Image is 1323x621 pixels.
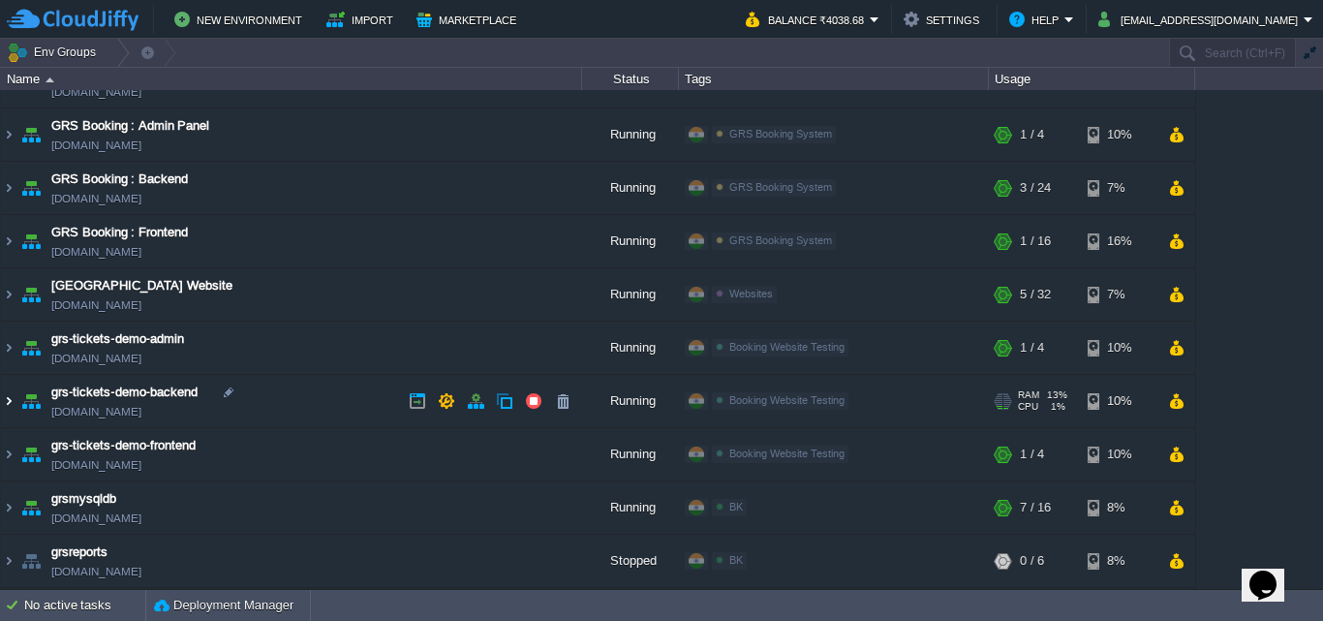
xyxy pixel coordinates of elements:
span: 13% [1047,389,1067,401]
img: AMDAwAAAACH5BAEAAAAALAAAAAABAAEAAAICRAEAOw== [1,162,16,214]
div: No active tasks [24,590,145,621]
img: AMDAwAAAACH5BAEAAAAALAAAAAABAAEAAAICRAEAOw== [17,375,45,427]
div: 10% [1088,322,1151,374]
img: AMDAwAAAACH5BAEAAAAALAAAAAABAAEAAAICRAEAOw== [1,481,16,534]
div: 5 / 32 [1020,268,1051,321]
span: RAM [1018,389,1039,401]
div: Running [582,428,679,481]
img: AMDAwAAAACH5BAEAAAAALAAAAAABAAEAAAICRAEAOw== [17,322,45,374]
button: Balance ₹4038.68 [746,8,870,31]
div: 10% [1088,428,1151,481]
span: Booking Website Testing [729,394,845,406]
a: [DOMAIN_NAME] [51,455,141,475]
img: CloudJiffy [7,8,138,32]
img: AMDAwAAAACH5BAEAAAAALAAAAAABAAEAAAICRAEAOw== [46,78,54,82]
span: [DOMAIN_NAME] [51,509,141,528]
img: AMDAwAAAACH5BAEAAAAALAAAAAABAAEAAAICRAEAOw== [1,268,16,321]
a: GRS Booking : Frontend [51,223,188,242]
div: 7% [1088,268,1151,321]
div: 7 / 16 [1020,481,1051,534]
div: 8% [1088,481,1151,534]
div: Running [582,215,679,267]
button: Deployment Manager [154,596,293,615]
div: Running [582,481,679,534]
span: Websites [729,288,773,299]
div: 7% [1088,162,1151,214]
a: GRS Booking : Admin Panel [51,116,209,136]
button: Env Groups [7,39,103,66]
div: Running [582,109,679,161]
div: Running [582,268,679,321]
img: AMDAwAAAACH5BAEAAAAALAAAAAABAAEAAAICRAEAOw== [17,215,45,267]
div: Running [582,375,679,427]
span: GRS Booking System [729,234,832,246]
button: Help [1009,8,1064,31]
img: AMDAwAAAACH5BAEAAAAALAAAAAABAAEAAAICRAEAOw== [1,375,16,427]
a: [DOMAIN_NAME] [51,295,141,315]
div: Tags [680,68,988,90]
iframe: chat widget [1242,543,1304,602]
div: Status [583,68,678,90]
span: GRS Booking System [729,128,832,140]
a: [DOMAIN_NAME] [51,242,141,262]
div: Usage [990,68,1194,90]
img: AMDAwAAAACH5BAEAAAAALAAAAAABAAEAAAICRAEAOw== [17,428,45,481]
span: BK [729,501,743,512]
a: grsreports [51,543,108,562]
span: BK [729,554,743,566]
div: Running [582,162,679,214]
img: AMDAwAAAACH5BAEAAAAALAAAAAABAAEAAAICRAEAOw== [1,428,16,481]
a: GRS Booking : Backend [51,170,188,189]
a: grsmysqldb [51,489,116,509]
a: [DOMAIN_NAME] [51,402,141,421]
div: 1 / 4 [1020,322,1044,374]
a: [DOMAIN_NAME] [51,349,141,368]
div: Name [2,68,581,90]
div: 1 / 16 [1020,215,1051,267]
div: 3 / 24 [1020,162,1051,214]
a: [DOMAIN_NAME] [51,136,141,155]
img: AMDAwAAAACH5BAEAAAAALAAAAAABAAEAAAICRAEAOw== [17,481,45,534]
img: AMDAwAAAACH5BAEAAAAALAAAAAABAAEAAAICRAEAOw== [17,162,45,214]
a: [GEOGRAPHIC_DATA] Website [51,276,232,295]
img: AMDAwAAAACH5BAEAAAAALAAAAAABAAEAAAICRAEAOw== [17,535,45,587]
a: [DOMAIN_NAME] [51,562,141,581]
div: 10% [1088,375,1151,427]
div: Stopped [582,535,679,587]
div: 16% [1088,215,1151,267]
img: AMDAwAAAACH5BAEAAAAALAAAAAABAAEAAAICRAEAOw== [1,535,16,587]
div: Running [582,322,679,374]
span: GRS Booking System [729,181,832,193]
img: AMDAwAAAACH5BAEAAAAALAAAAAABAAEAAAICRAEAOw== [17,109,45,161]
span: Booking Website Testing [729,341,845,353]
button: [EMAIL_ADDRESS][DOMAIN_NAME] [1098,8,1304,31]
img: AMDAwAAAACH5BAEAAAAALAAAAAABAAEAAAICRAEAOw== [1,109,16,161]
img: AMDAwAAAACH5BAEAAAAALAAAAAABAAEAAAICRAEAOw== [1,215,16,267]
span: 1% [1046,401,1065,413]
div: 1 / 4 [1020,428,1044,481]
button: New Environment [174,8,308,31]
button: Marketplace [416,8,522,31]
a: grs-tickets-demo-frontend [51,436,196,455]
img: AMDAwAAAACH5BAEAAAAALAAAAAABAAEAAAICRAEAOw== [17,268,45,321]
div: 1 / 4 [1020,109,1044,161]
button: Import [326,8,399,31]
img: AMDAwAAAACH5BAEAAAAALAAAAAABAAEAAAICRAEAOw== [1,322,16,374]
span: [DOMAIN_NAME] [51,82,141,102]
a: grs-tickets-demo-backend [51,383,198,402]
button: Settings [904,8,985,31]
span: Booking Website Testing [729,448,845,459]
a: grs-tickets-demo-admin [51,329,184,349]
span: CPU [1018,401,1038,413]
div: 0 / 6 [1020,535,1044,587]
div: 10% [1088,109,1151,161]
